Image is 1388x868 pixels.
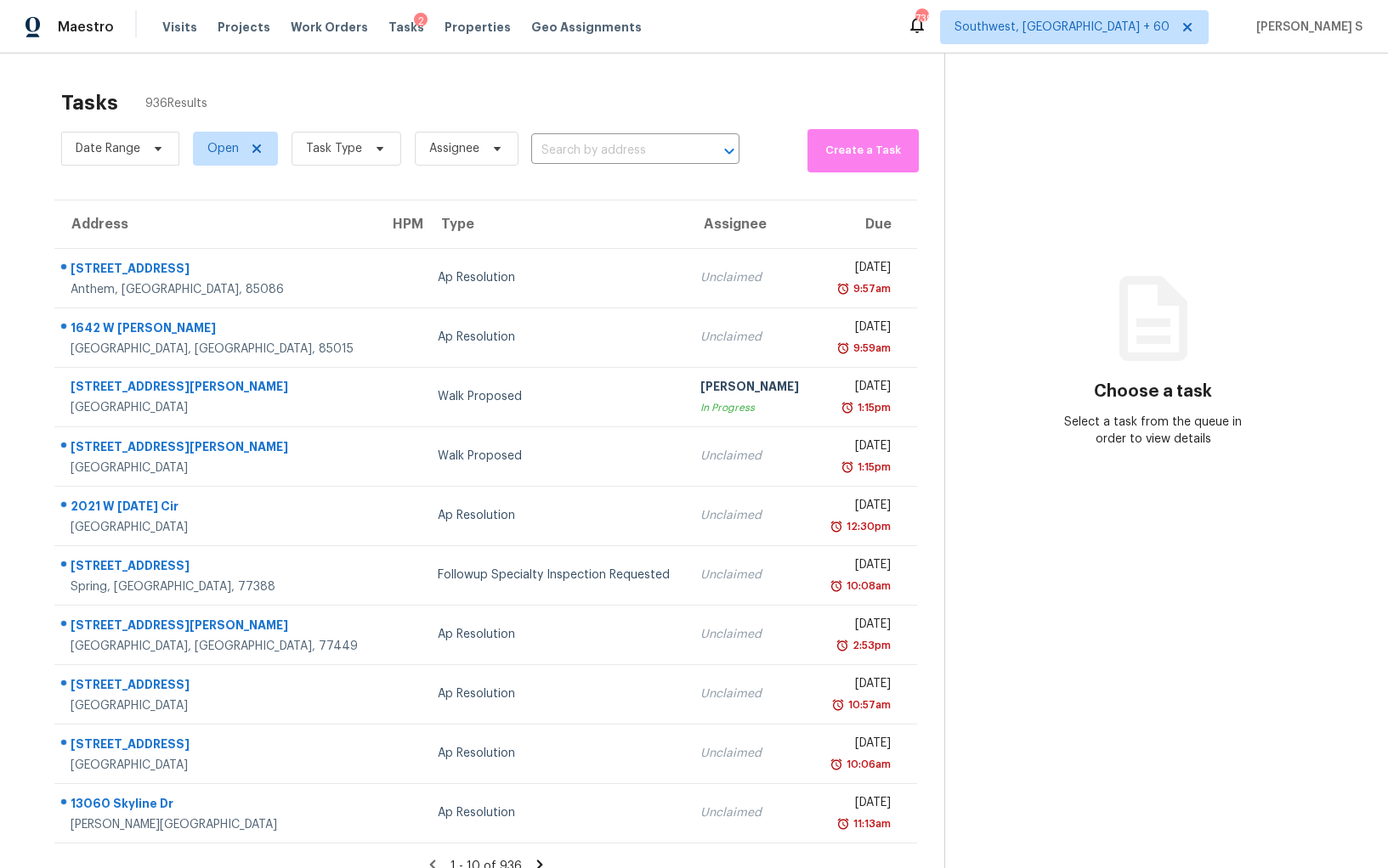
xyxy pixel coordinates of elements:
div: Unclaimed [700,448,801,465]
div: [PERSON_NAME][GEOGRAPHIC_DATA] [71,816,362,833]
img: Overdue Alarm Icon [836,280,850,297]
div: 10:06am [843,756,891,773]
span: Tasks [388,21,424,33]
div: 1642 W [PERSON_NAME] [71,319,362,341]
th: Assignee [687,200,814,248]
input: Search by address [531,138,692,164]
div: Ap Resolution [438,626,673,643]
div: Followup Specialty Inspection Requested [438,566,673,583]
div: 9:57am [850,280,891,297]
h2: Tasks [61,94,118,111]
div: [STREET_ADDRESS][PERSON_NAME] [71,438,362,459]
th: Type [424,200,687,248]
th: Due [814,200,917,248]
div: [DATE] [828,497,891,518]
img: Overdue Alarm Icon [830,578,843,595]
div: 9:59am [850,340,891,357]
div: Unclaimed [700,566,801,583]
div: [DATE] [828,616,891,637]
div: [DATE] [828,556,891,578]
div: 739 [915,10,927,27]
div: [STREET_ADDRESS][PERSON_NAME] [71,617,362,638]
div: [DATE] [828,437,891,459]
div: [STREET_ADDRESS] [71,676,362,697]
div: Unclaimed [700,329,801,346]
div: 10:08am [843,578,891,595]
th: Address [54,200,376,248]
div: Walk Proposed [438,388,673,405]
div: 11:13am [850,815,891,832]
h3: Choose a task [1094,383,1212,400]
span: Create a Task [816,141,910,161]
div: Unclaimed [700,804,801,821]
div: [STREET_ADDRESS] [71,736,362,757]
div: [STREET_ADDRESS] [71,557,362,578]
div: Unclaimed [700,685,801,702]
div: [DATE] [828,735,891,756]
div: Ap Resolution [438,269,673,286]
div: [GEOGRAPHIC_DATA] [71,399,362,416]
div: [STREET_ADDRESS][PERSON_NAME] [71,378,362,399]
div: 1:15pm [854,399,891,416]
img: Overdue Alarm Icon [836,340,850,357]
div: 13060 Skyline Dr [71,795,362,816]
div: [DATE] [828,675,891,696]
span: Properties [445,19,511,36]
div: [GEOGRAPHIC_DATA] [71,459,362,476]
div: 12:30pm [843,518,891,535]
div: Ap Resolution [438,507,673,524]
div: [DATE] [828,794,891,815]
span: Task Type [306,140,362,157]
img: Overdue Alarm Icon [830,756,843,773]
div: Ap Resolution [438,685,673,702]
div: 2021 W [DATE] Cir [71,498,362,519]
div: [PERSON_NAME] [700,378,801,399]
div: [GEOGRAPHIC_DATA] [71,757,362,774]
div: [GEOGRAPHIC_DATA] [71,519,362,536]
div: 10:57am [845,696,891,713]
img: Overdue Alarm Icon [836,637,849,654]
div: [STREET_ADDRESS] [71,260,362,281]
div: Spring, [GEOGRAPHIC_DATA], 77388 [71,578,362,595]
span: Southwest, [GEOGRAPHIC_DATA] + 60 [955,19,1170,36]
div: In Progress [700,399,801,416]
div: [DATE] [828,318,891,340]
span: Work Orders [291,19,368,36]
span: 936 Results [145,95,207,112]
div: Unclaimed [700,745,801,762]
span: Assignee [429,140,479,157]
span: Geo Assignments [531,19,642,36]
img: Overdue Alarm Icon [831,696,845,713]
div: [DATE] [828,378,891,399]
div: Ap Resolution [438,329,673,346]
span: Visits [162,19,197,36]
div: Walk Proposed [438,448,673,465]
button: Create a Task [807,129,919,172]
img: Overdue Alarm Icon [830,518,843,535]
th: HPM [376,200,424,248]
div: 1:15pm [854,459,891,476]
div: [GEOGRAPHIC_DATA], [GEOGRAPHIC_DATA], 77449 [71,638,362,655]
div: [GEOGRAPHIC_DATA] [71,697,362,714]
div: 2:53pm [849,637,891,654]
span: Projects [218,19,270,36]
div: Select a task from the queue in order to view details [1049,414,1256,448]
img: Overdue Alarm Icon [841,399,854,416]
div: Anthem, [GEOGRAPHIC_DATA], 85086 [71,281,362,298]
span: Date Range [76,140,140,157]
div: Ap Resolution [438,804,673,821]
span: Open [207,140,239,157]
img: Overdue Alarm Icon [836,815,850,832]
img: Overdue Alarm Icon [841,459,854,476]
div: Unclaimed [700,626,801,643]
div: Unclaimed [700,507,801,524]
span: Maestro [58,19,114,36]
span: [PERSON_NAME] S [1249,19,1363,36]
div: 2 [414,13,428,30]
div: [GEOGRAPHIC_DATA], [GEOGRAPHIC_DATA], 85015 [71,341,362,358]
div: [DATE] [828,259,891,280]
div: Ap Resolution [438,745,673,762]
button: Open [717,139,741,163]
div: Unclaimed [700,269,801,286]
